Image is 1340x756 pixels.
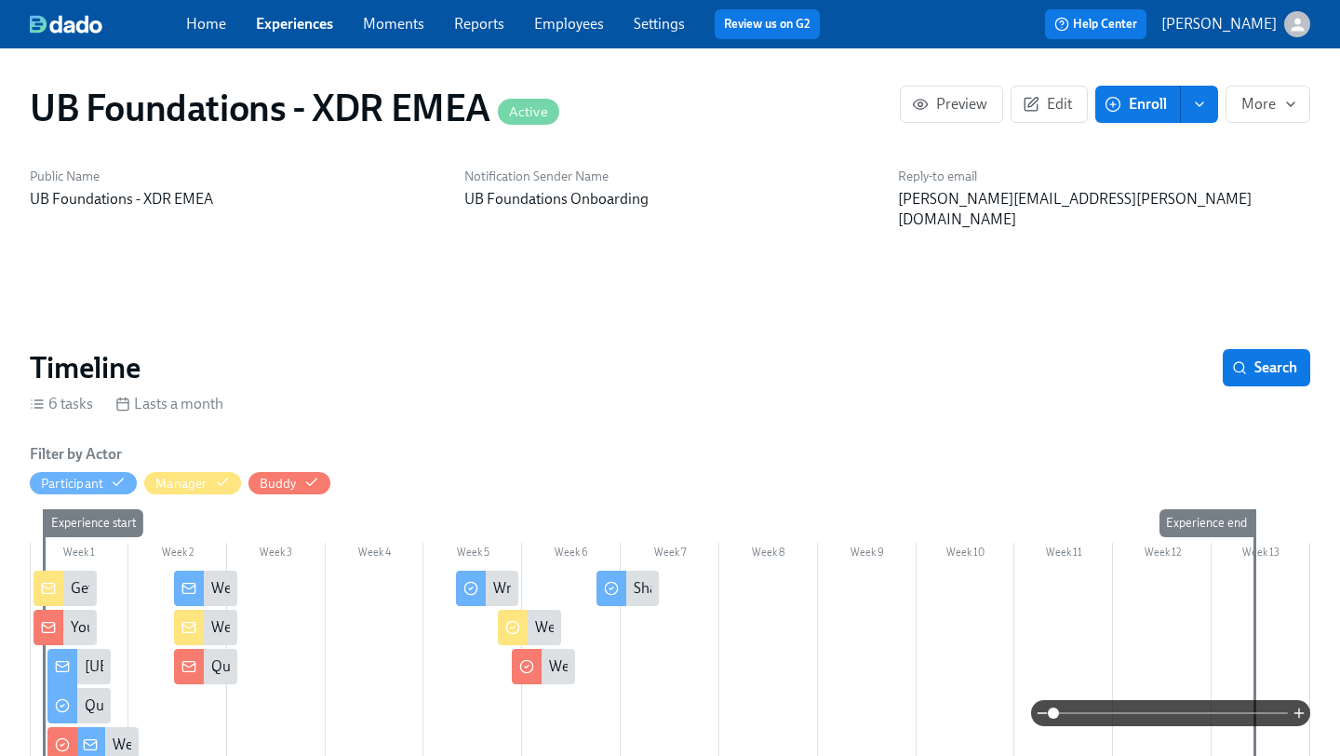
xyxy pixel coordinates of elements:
[498,610,561,645] div: Week 5 – Wrap-Up + Capstone for [New Hire Name]
[621,543,719,567] div: Week 7
[522,543,621,567] div: Week 6
[1014,543,1113,567] div: Week 11
[1108,95,1167,114] span: Enroll
[1223,349,1310,386] button: Search
[1161,14,1277,34] p: [PERSON_NAME]
[498,105,559,119] span: Active
[71,578,423,599] div: Get Ready to Welcome Your New Hire – Action Required
[30,444,122,465] h6: Filter by Actor
[174,649,237,684] div: Quick Buddy Check-In – Week 2
[634,578,870,599] div: Share Your Feedback on Foundations
[493,578,803,599] div: Wrapping Up Foundations – Final Week Check-In
[227,543,326,567] div: Week 3
[818,543,917,567] div: Week 9
[724,15,811,34] a: Review us on G2
[1212,543,1310,567] div: Week 13
[85,656,481,677] div: [UB Foundations - XDR EMEA] A new experience starts [DATE]!
[33,571,97,606] div: Get Ready to Welcome Your New Hire – Action Required
[534,15,604,33] a: Employees
[549,656,699,677] div: Week 5 – Final Check-In
[363,15,424,33] a: Moments
[1045,9,1146,39] button: Help Center
[47,688,111,723] div: Quick Survey – Help Us Make Onboarding Better!
[634,15,685,33] a: Settings
[326,543,424,567] div: Week 4
[211,656,409,677] div: Quick Buddy Check-In – Week 2
[1095,86,1181,123] button: Enroll
[512,649,575,684] div: Week 5 – Final Check-In
[71,617,415,638] div: You’ve Been Selected as a New Hire [PERSON_NAME]!
[30,394,93,414] div: 6 tasks
[596,571,660,606] div: Share Your Feedback on Foundations
[535,617,863,638] div: Week 5 – Wrap-Up + Capstone for [New Hire Name]
[464,168,877,185] h6: Notification Sender Name
[30,472,137,494] button: Participant
[174,571,237,606] div: Week 2 Check-In – How’s It Going?
[248,472,330,494] button: Buddy
[85,695,395,716] div: Quick Survey – Help Us Make Onboarding Better!
[47,649,111,684] div: [UB Foundations - XDR EMEA] A new experience starts [DATE]!
[1011,86,1088,123] button: Edit
[898,189,1310,230] p: [PERSON_NAME][EMAIL_ADDRESS][PERSON_NAME][DOMAIN_NAME]
[456,571,519,606] div: Wrapping Up Foundations – Final Week Check-In
[1026,95,1072,114] span: Edit
[1113,543,1212,567] div: Week 12
[1241,95,1294,114] span: More
[174,610,237,645] div: Week 2 – Onboarding Check-In for [New Hire Name]
[1054,15,1137,34] span: Help Center
[30,189,442,209] p: UB Foundations - XDR EMEA
[1159,509,1254,537] div: Experience end
[211,617,543,638] div: Week 2 – Onboarding Check-In for [New Hire Name]
[900,86,1003,123] button: Preview
[464,189,877,209] p: UB Foundations Onboarding
[155,475,207,493] div: Hide Manager
[1161,11,1310,37] button: [PERSON_NAME]
[186,15,226,33] a: Home
[30,15,186,34] a: dado
[715,9,820,39] button: Review us on G2
[30,15,102,34] img: dado
[898,168,1310,185] h6: Reply-to email
[44,509,143,537] div: Experience start
[719,543,818,567] div: Week 8
[256,15,333,33] a: Experiences
[260,475,297,493] div: Hide Buddy
[423,543,522,567] div: Week 5
[917,543,1015,567] div: Week 10
[113,735,382,755] div: Welcome to Foundations – What to Expect!
[30,86,559,130] h1: UB Foundations - XDR EMEA
[33,610,97,645] div: You’ve Been Selected as a New Hire [PERSON_NAME]!
[144,472,240,494] button: Manager
[1181,86,1218,123] button: enroll
[30,349,141,386] h2: Timeline
[41,475,103,493] div: Hide Participant
[1236,358,1297,377] span: Search
[30,543,128,567] div: Week 1
[115,394,223,414] div: Lasts a month
[454,15,504,33] a: Reports
[128,543,227,567] div: Week 2
[1226,86,1310,123] button: More
[211,578,428,599] div: Week 2 Check-In – How’s It Going?
[916,95,987,114] span: Preview
[30,168,442,185] h6: Public Name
